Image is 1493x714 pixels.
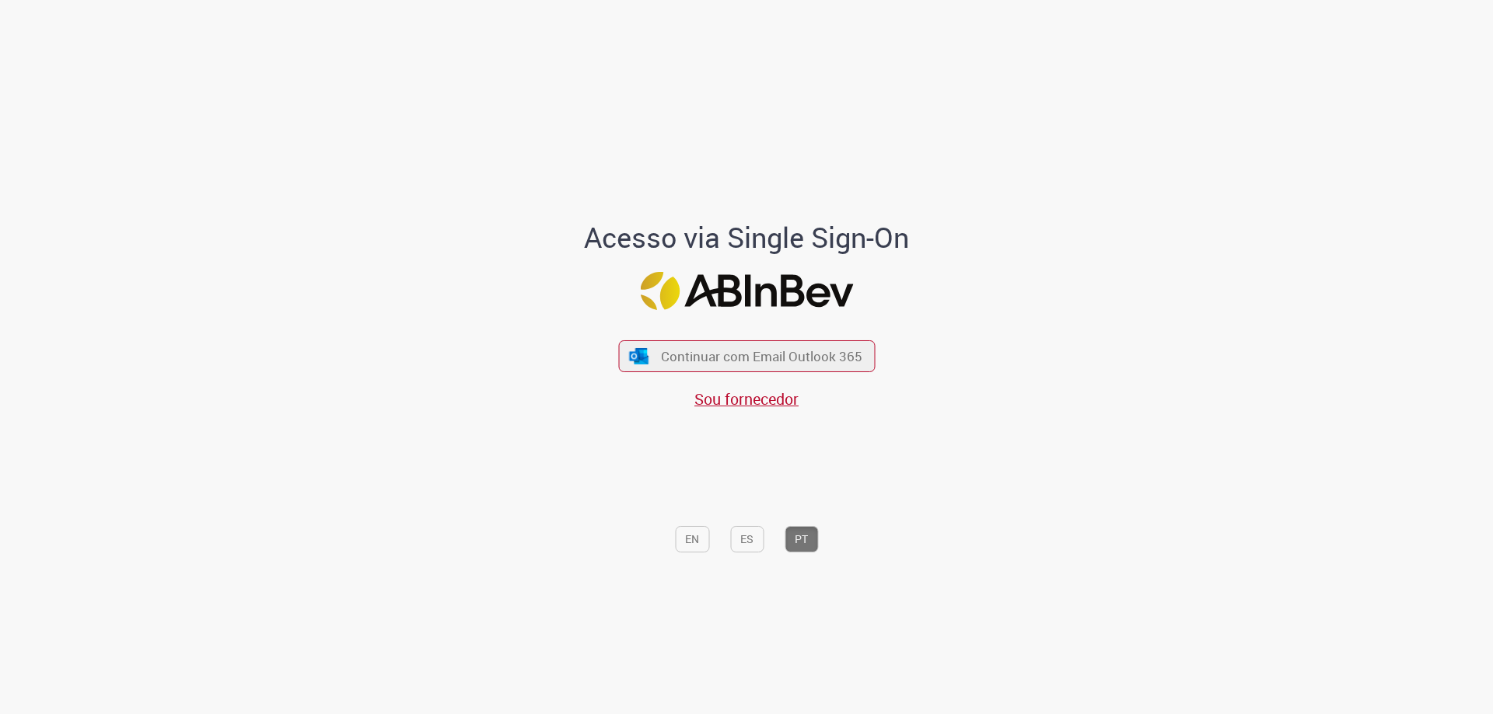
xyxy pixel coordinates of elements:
button: ícone Azure/Microsoft 360 Continuar com Email Outlook 365 [618,340,875,372]
img: ícone Azure/Microsoft 360 [628,348,650,364]
button: PT [785,526,818,552]
button: EN [675,526,709,552]
img: Logo ABInBev [640,272,853,310]
a: Sou fornecedor [694,388,799,409]
span: Continuar com Email Outlook 365 [661,347,862,365]
button: ES [730,526,764,552]
h1: Acesso via Single Sign-On [531,222,963,253]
